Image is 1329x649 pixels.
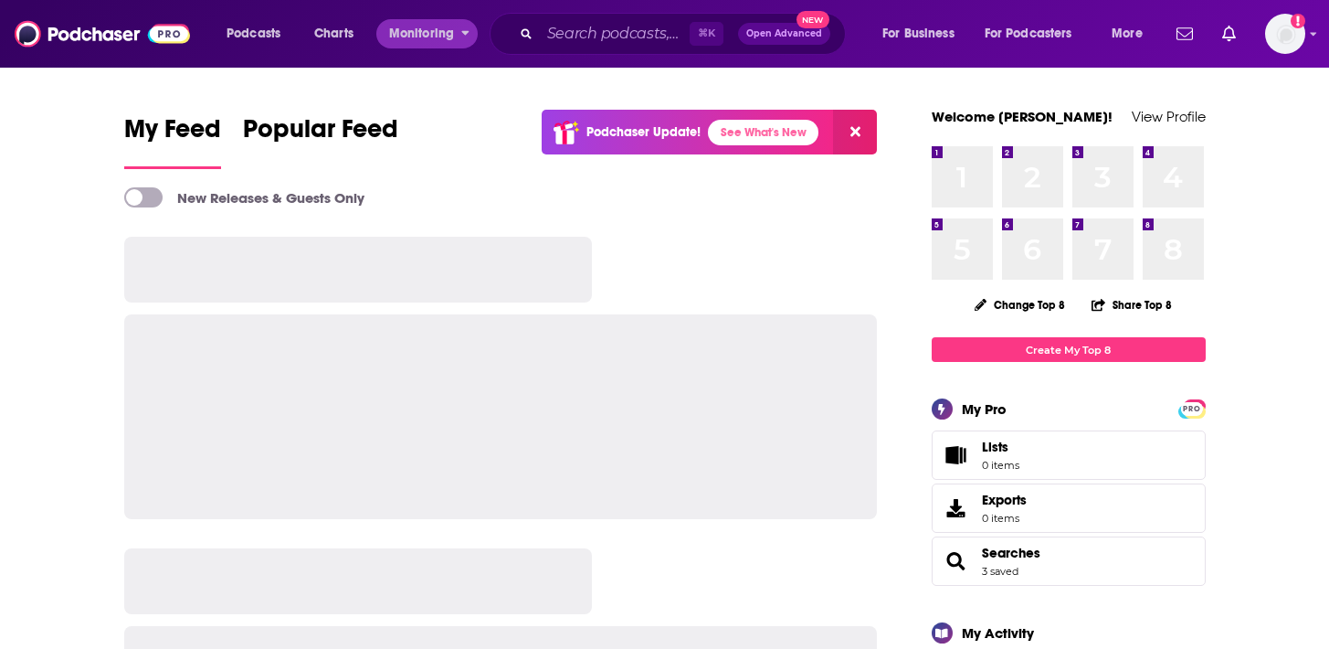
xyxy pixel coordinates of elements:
[124,113,221,155] span: My Feed
[389,21,454,47] span: Monitoring
[1181,402,1203,416] span: PRO
[982,459,1019,472] span: 0 items
[938,495,975,521] span: Exports
[738,23,830,45] button: Open AdvancedNew
[15,16,190,51] img: Podchaser - Follow, Share and Rate Podcasts
[932,337,1206,362] a: Create My Top 8
[882,21,955,47] span: For Business
[1291,14,1305,28] svg: Add a profile image
[1091,287,1173,323] button: Share Top 8
[1265,14,1305,54] button: Show profile menu
[1265,14,1305,54] span: Logged in as CharlotteStaley
[1181,401,1203,415] a: PRO
[690,22,723,46] span: ⌘ K
[982,512,1027,525] span: 0 items
[227,21,280,47] span: Podcasts
[124,113,221,169] a: My Feed
[1169,18,1200,49] a: Show notifications dropdown
[796,11,829,28] span: New
[982,545,1040,561] a: Searches
[932,484,1206,533] a: Exports
[302,19,364,48] a: Charts
[214,19,304,48] button: open menu
[932,108,1113,125] a: Welcome [PERSON_NAME]!
[507,13,863,55] div: Search podcasts, credits, & more...
[1132,108,1206,125] a: View Profile
[376,19,478,48] button: open menu
[973,19,1099,48] button: open menu
[243,113,398,155] span: Popular Feed
[932,537,1206,586] span: Searches
[938,442,975,468] span: Lists
[932,431,1206,480] a: Lists
[938,548,975,574] a: Searches
[243,113,398,169] a: Popular Feed
[982,565,1018,578] a: 3 saved
[982,492,1027,508] span: Exports
[982,439,1008,455] span: Lists
[962,624,1034,642] div: My Activity
[962,400,1007,418] div: My Pro
[985,21,1072,47] span: For Podcasters
[964,293,1077,316] button: Change Top 8
[540,19,690,48] input: Search podcasts, credits, & more...
[314,21,353,47] span: Charts
[982,439,1019,455] span: Lists
[708,120,818,145] a: See What's New
[586,124,701,140] p: Podchaser Update!
[1265,14,1305,54] img: User Profile
[1215,18,1243,49] a: Show notifications dropdown
[1112,21,1143,47] span: More
[1099,19,1166,48] button: open menu
[746,29,822,38] span: Open Advanced
[870,19,977,48] button: open menu
[124,187,364,207] a: New Releases & Guests Only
